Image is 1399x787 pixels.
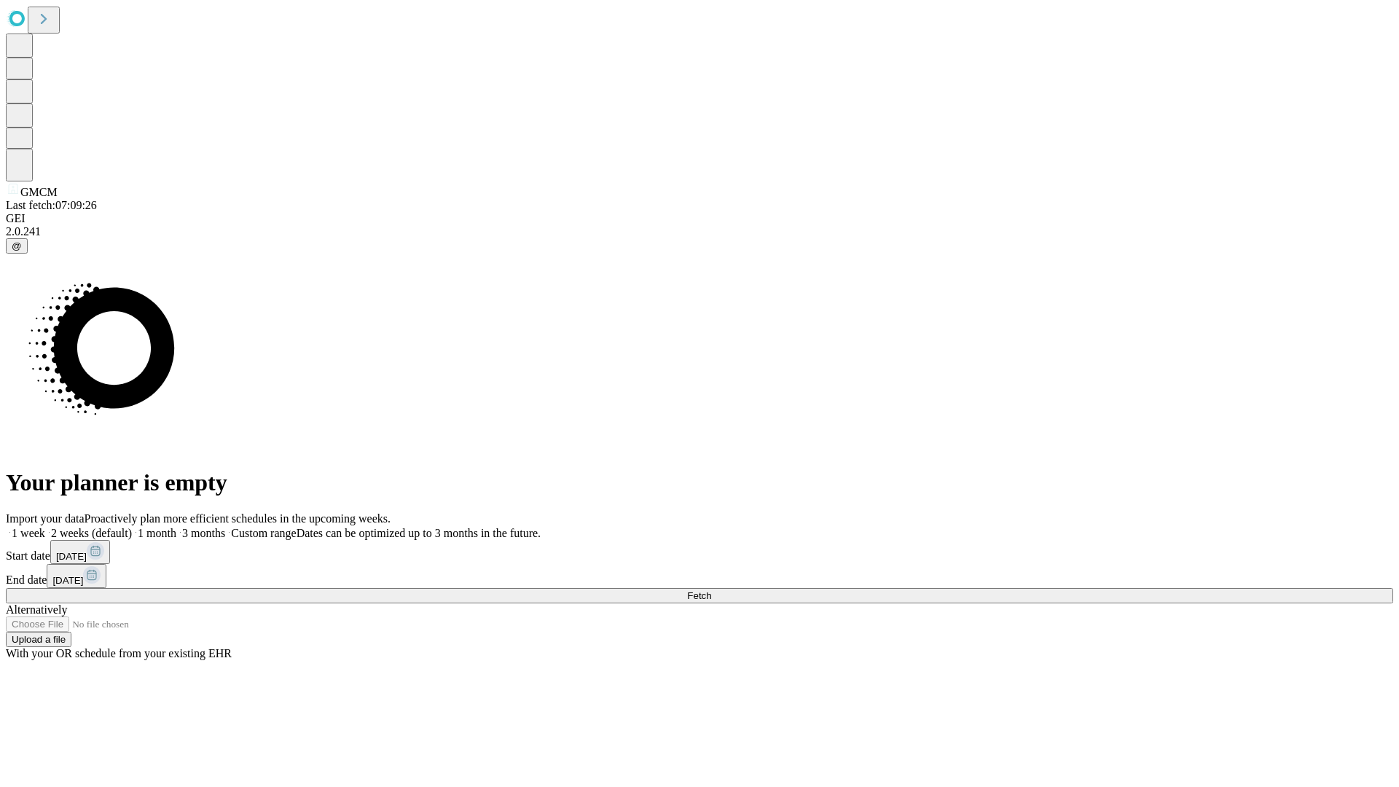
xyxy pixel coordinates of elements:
[20,186,58,198] span: GMCM
[12,240,22,251] span: @
[231,527,296,539] span: Custom range
[6,632,71,647] button: Upload a file
[138,527,176,539] span: 1 month
[687,590,711,601] span: Fetch
[182,527,225,539] span: 3 months
[51,527,132,539] span: 2 weeks (default)
[6,225,1393,238] div: 2.0.241
[6,512,85,525] span: Import your data
[6,199,97,211] span: Last fetch: 07:09:26
[56,551,87,562] span: [DATE]
[6,469,1393,496] h1: Your planner is empty
[6,603,67,616] span: Alternatively
[6,564,1393,588] div: End date
[47,564,106,588] button: [DATE]
[52,575,83,586] span: [DATE]
[6,238,28,254] button: @
[6,212,1393,225] div: GEI
[6,540,1393,564] div: Start date
[85,512,391,525] span: Proactively plan more efficient schedules in the upcoming weeks.
[6,588,1393,603] button: Fetch
[50,540,110,564] button: [DATE]
[6,647,232,659] span: With your OR schedule from your existing EHR
[12,527,45,539] span: 1 week
[297,527,541,539] span: Dates can be optimized up to 3 months in the future.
